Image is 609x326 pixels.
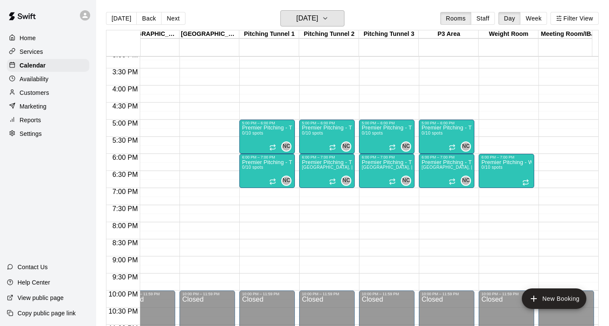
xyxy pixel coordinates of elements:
div: 10:00 PM – 11:59 PM [421,292,472,296]
a: Services [7,45,89,58]
div: 6:00 PM – 7:00 PM: Premier Pitching - Weight Room [479,154,534,188]
span: 8:00 PM [110,222,140,229]
span: 5:00 PM [110,120,140,127]
div: Neal Cotts [461,141,471,152]
span: 4:00 PM [110,85,140,93]
div: 6:00 PM – 7:00 PM [421,155,472,159]
span: Recurring event [522,179,529,186]
span: Recurring event [389,178,396,185]
span: Neal Cotts [285,176,291,186]
span: Recurring event [269,178,276,185]
span: 0/10 spots filled [302,131,323,135]
button: Week [520,12,547,25]
div: [GEOGRAPHIC_DATA] [179,30,239,38]
span: NC [342,142,350,151]
div: 6:00 PM – 7:00 PM: Premier Pitching - Throwing Group [239,154,295,188]
div: P3 Area [419,30,479,38]
div: Home [7,32,89,44]
div: Neal Cotts [281,141,291,152]
div: [GEOGRAPHIC_DATA] [120,30,179,38]
p: Contact Us [18,263,48,271]
span: 0/10 spots filled [421,131,442,135]
span: NC [342,176,350,185]
div: 10:00 PM – 11:59 PM [242,292,292,296]
div: 5:00 PM – 6:00 PM [362,121,412,125]
a: Calendar [7,59,89,72]
span: Neal Cotts [404,176,411,186]
span: NC [282,176,290,185]
div: 6:00 PM – 7:00 PM: Premier Pitching - Throwing Group [359,154,415,188]
span: NC [282,142,290,151]
span: 10:00 PM [106,291,140,298]
span: NC [402,176,410,185]
div: Marketing [7,100,89,113]
div: 6:00 PM – 7:00 PM [242,155,292,159]
h6: [DATE] [296,12,318,24]
span: Neal Cotts [344,176,351,186]
span: 7:30 PM [110,205,140,212]
div: 5:00 PM – 6:00 PM: Premier Pitching - Throwing Groups [419,120,474,154]
div: Neal Cotts [401,141,411,152]
a: Customers [7,86,89,99]
p: Marketing [20,102,47,111]
span: Recurring event [329,178,336,185]
div: 5:00 PM – 6:00 PM: Premier Pitching - Throwing Groups [359,120,415,154]
div: Weight Room [479,30,538,38]
span: Neal Cotts [344,141,351,152]
span: Neal Cotts [404,141,411,152]
span: NC [402,142,410,151]
button: Rooms [440,12,471,25]
div: 6:00 PM – 7:00 PM [362,155,412,159]
span: 9:00 PM [110,256,140,264]
span: [GEOGRAPHIC_DATA], [GEOGRAPHIC_DATA] 2, [GEOGRAPHIC_DATA] 3, P3 Area [362,165,534,170]
div: 5:00 PM – 6:00 PM [242,121,292,125]
span: 6:30 PM [110,171,140,178]
div: 6:00 PM – 7:00 PM [302,155,352,159]
span: 5:30 PM [110,137,140,144]
div: 5:00 PM – 6:00 PM [421,121,472,125]
div: Neal Cotts [401,176,411,186]
span: Neal Cotts [285,141,291,152]
span: Neal Cotts [464,141,471,152]
div: 6:00 PM – 7:00 PM [481,155,532,159]
button: Back [136,12,162,25]
div: Pitching Tunnel 3 [359,30,419,38]
div: Neal Cotts [341,141,351,152]
span: Recurring event [449,178,456,185]
span: Neal Cotts [464,176,471,186]
div: Reports [7,114,89,126]
span: 0/10 spots filled [242,131,263,135]
div: 10:00 PM – 11:59 PM [481,292,532,296]
button: Day [498,12,521,25]
p: Copy public page link [18,309,76,317]
div: Meeting Room/IBJI [538,30,598,38]
span: Recurring event [389,144,396,151]
button: Next [161,12,185,25]
button: add [522,288,586,309]
span: 0/10 spots filled [362,131,382,135]
div: Pitching Tunnel 2 [299,30,359,38]
span: 10:30 PM [106,308,140,315]
button: [DATE] [280,10,344,26]
span: 8:30 PM [110,239,140,247]
a: Settings [7,127,89,140]
div: 10:00 PM – 11:59 PM [362,292,412,296]
p: Availability [20,75,49,83]
button: Staff [471,12,495,25]
span: 7:00 PM [110,188,140,195]
p: Reports [20,116,41,124]
p: Customers [20,88,49,97]
span: 0/10 spots filled [242,165,263,170]
a: Availability [7,73,89,85]
p: Home [20,34,36,42]
p: View public page [18,294,64,302]
button: Filter View [550,12,598,25]
div: 5:00 PM – 6:00 PM: Premier Pitching - Throwing Groups [299,120,355,154]
span: NC [462,142,470,151]
span: 4:30 PM [110,103,140,110]
p: Help Center [18,278,50,287]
